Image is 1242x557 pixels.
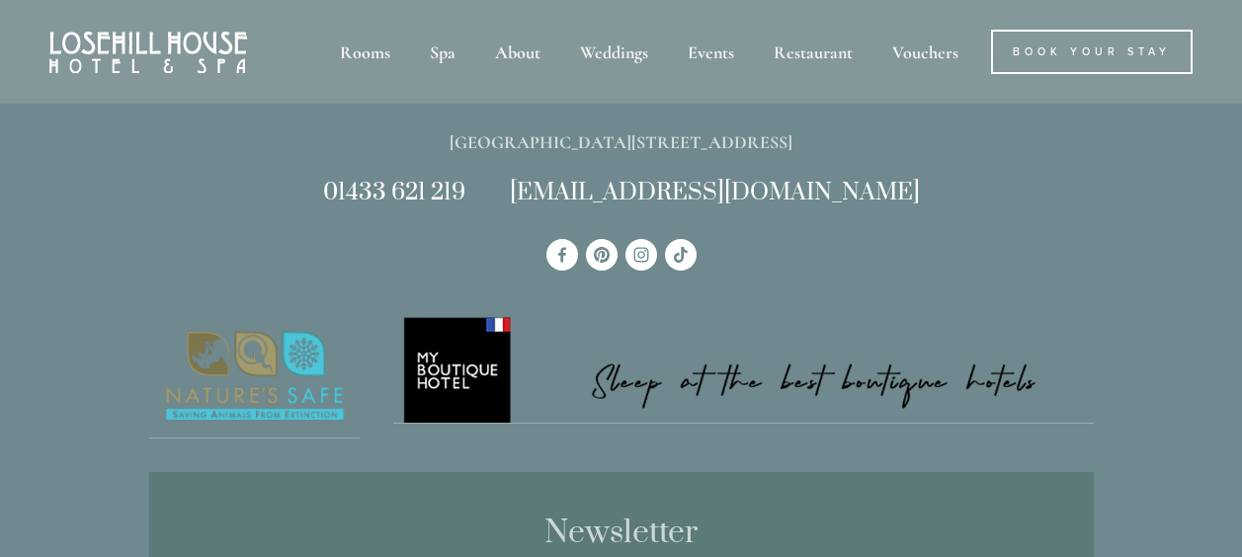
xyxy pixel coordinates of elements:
[874,30,976,74] a: Vouchers
[393,314,1094,424] img: My Boutique Hotel - Logo
[412,30,473,74] div: Spa
[149,314,361,439] a: Nature's Safe - Logo
[586,239,618,271] a: Pinterest
[756,30,870,74] div: Restaurant
[562,30,666,74] div: Weddings
[149,314,361,438] img: Nature's Safe - Logo
[670,30,752,74] div: Events
[149,127,1094,158] p: [GEOGRAPHIC_DATA][STREET_ADDRESS]
[323,178,465,207] a: 01433 621 219
[546,239,578,271] a: Losehill House Hotel & Spa
[393,314,1094,425] a: My Boutique Hotel - Logo
[625,239,657,271] a: Instagram
[665,239,697,271] a: TikTok
[991,30,1193,74] a: Book Your Stay
[49,32,247,73] img: Losehill House
[477,30,558,74] div: About
[257,516,986,551] h2: Newsletter
[510,178,920,207] a: [EMAIL_ADDRESS][DOMAIN_NAME]
[322,30,408,74] div: Rooms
